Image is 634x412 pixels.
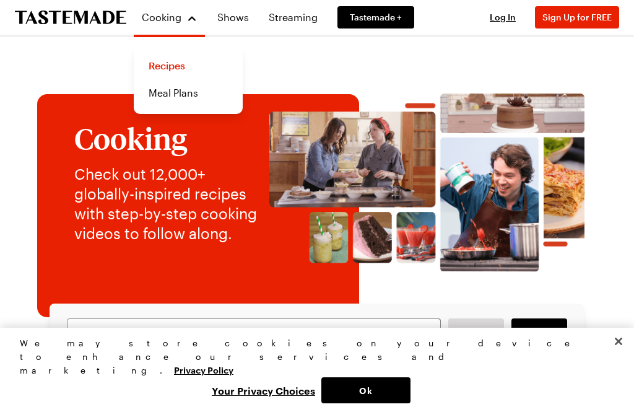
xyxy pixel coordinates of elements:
div: Privacy [20,336,604,403]
button: Your Privacy Choices [206,377,321,403]
a: More information about your privacy, opens in a new tab [174,364,233,375]
span: Sign Up for FREE [542,12,612,22]
button: Ok [321,377,410,403]
span: Filters [471,326,497,338]
a: To Tastemade Home Page [15,11,126,25]
button: Close [605,328,632,355]
button: Cooking [141,5,198,30]
div: Cooking [134,45,243,114]
img: Explore recipes [269,74,584,291]
span: Cooking [142,11,181,23]
p: Check out 12,000+ globally-inspired recipes with step-by-step cooking videos to follow along. [74,164,257,243]
div: We may store cookies on your device to enhance our services and marketing. [20,336,604,377]
a: Meal Plans [141,79,235,107]
button: Sign Up for FREE [535,6,619,28]
span: Search [524,326,554,338]
a: Recipes [141,52,235,79]
a: filters [511,318,567,346]
h1: Cooking [74,122,257,154]
a: Tastemade + [337,6,414,28]
button: Desktop filters [448,318,504,346]
span: Log In [490,12,516,22]
button: Log In [478,11,528,24]
span: Tastemade + [350,11,402,24]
